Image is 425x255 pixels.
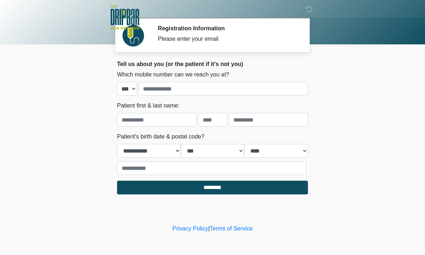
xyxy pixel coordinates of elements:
a: Terms of Service [210,226,252,232]
a: Privacy Policy [173,226,209,232]
label: Which mobile number can we reach you at? [117,71,229,79]
a: | [208,226,210,232]
img: Agent Avatar [122,25,144,47]
label: Patient's birth date & postal code? [117,133,204,141]
label: Patient first & last name: [117,102,179,110]
div: Please enter your email [158,35,297,44]
img: The DRIPBaR - San Antonio Fossil Creek Logo [110,5,139,31]
h2: Tell us about you (or the patient if it's not you) [117,61,308,68]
